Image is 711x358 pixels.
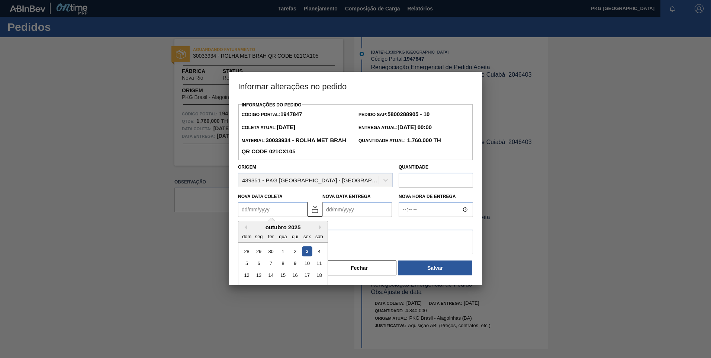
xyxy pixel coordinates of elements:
div: Choose domingo, 5 de outubro de 2025 [242,258,252,268]
div: Choose quinta-feira, 23 de outubro de 2025 [290,282,300,293]
div: qui [290,231,300,242]
div: Choose segunda-feira, 6 de outubro de 2025 [254,258,264,268]
div: Choose terça-feira, 21 de outubro de 2025 [266,282,276,293]
div: month 2025-10 [241,245,325,306]
strong: 30033934 - ROLHA MET BRAH QR CODE 021CX105 [241,137,346,154]
div: Choose domingo, 19 de outubro de 2025 [242,282,252,293]
div: Choose terça-feira, 7 de outubro de 2025 [266,258,276,268]
div: ter [266,231,276,242]
img: locked [311,205,319,214]
label: Informações do Pedido [242,102,302,108]
button: Salvar [398,260,472,275]
div: Choose quarta-feira, 15 de outubro de 2025 [278,271,288,281]
div: Choose sexta-feira, 24 de outubro de 2025 [302,282,312,293]
button: locked [308,202,322,217]
div: Choose sexta-feira, 10 de outubro de 2025 [302,258,312,268]
label: Origem [238,164,256,170]
button: Previous Month [242,225,247,230]
div: seg [254,231,264,242]
span: Material: [241,138,346,154]
label: Observação [238,219,473,230]
div: Choose sábado, 11 de outubro de 2025 [314,258,324,268]
strong: [DATE] [277,124,295,130]
span: Quantidade Atual: [358,138,441,143]
strong: 1947847 [280,111,302,117]
div: Choose domingo, 12 de outubro de 2025 [242,271,252,281]
div: Choose domingo, 28 de setembro de 2025 [242,246,252,256]
div: sab [314,231,324,242]
div: Choose quarta-feira, 22 de outubro de 2025 [278,282,288,293]
span: Código Portal: [241,112,302,117]
div: outubro 2025 [238,224,328,230]
div: Choose sexta-feira, 17 de outubro de 2025 [302,271,312,281]
button: Fechar [322,260,396,275]
input: dd/mm/yyyy [322,202,392,217]
div: Choose quarta-feira, 1 de outubro de 2025 [278,246,288,256]
label: Quantidade [399,164,428,170]
div: dom [242,231,252,242]
div: Choose sábado, 25 de outubro de 2025 [314,282,324,293]
span: Pedido SAP: [358,112,430,117]
div: Choose sábado, 4 de outubro de 2025 [314,246,324,256]
label: Nova Hora de Entrega [399,191,473,202]
div: Choose quinta-feira, 9 de outubro de 2025 [290,258,300,268]
h3: Informar alterações no pedido [229,72,482,100]
div: Choose quinta-feira, 16 de outubro de 2025 [290,271,300,281]
span: Entrega Atual: [358,125,432,130]
strong: [DATE] 00:00 [398,124,432,130]
div: Choose segunda-feira, 29 de setembro de 2025 [254,246,264,256]
input: dd/mm/yyyy [238,202,308,217]
div: Choose sábado, 18 de outubro de 2025 [314,271,324,281]
strong: 5800288905 - 10 [387,111,430,117]
div: Choose terça-feira, 14 de outubro de 2025 [266,271,276,281]
div: Choose segunda-feira, 20 de outubro de 2025 [254,282,264,293]
label: Nova Data Coleta [238,194,283,199]
div: sex [302,231,312,242]
div: Choose segunda-feira, 13 de outubro de 2025 [254,271,264,281]
label: Nova Data Entrega [322,194,371,199]
div: Choose sexta-feira, 3 de outubro de 2025 [302,246,312,256]
span: Coleta Atual: [241,125,295,130]
div: Choose quinta-feira, 2 de outubro de 2025 [290,246,300,256]
div: Choose terça-feira, 30 de setembro de 2025 [266,246,276,256]
div: qua [278,231,288,242]
strong: 1.760,000 TH [406,137,441,143]
button: Next Month [319,225,324,230]
div: Choose quarta-feira, 8 de outubro de 2025 [278,258,288,268]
